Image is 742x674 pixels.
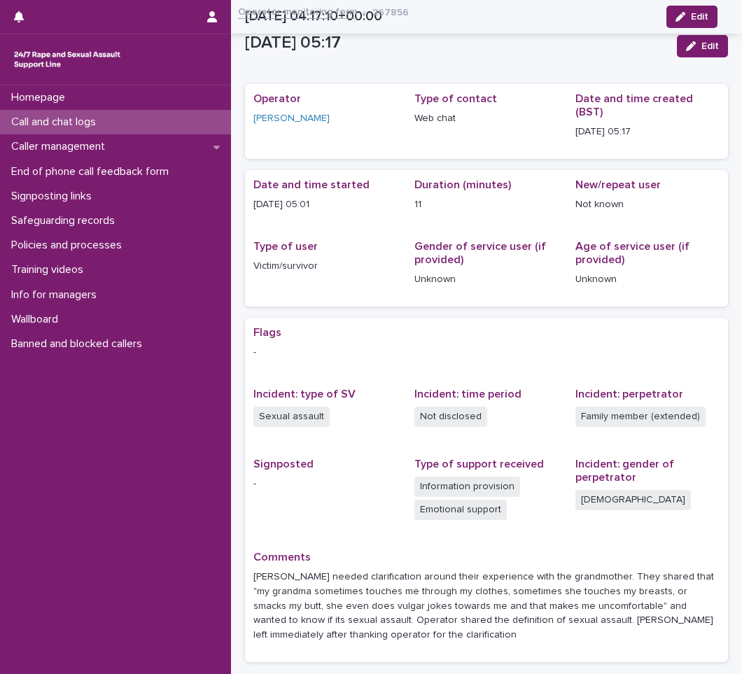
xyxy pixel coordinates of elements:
[6,239,133,252] p: Policies and processes
[575,272,720,287] p: Unknown
[6,263,94,276] p: Training videos
[6,288,108,302] p: Info for managers
[6,140,116,153] p: Caller management
[253,327,281,338] span: Flags
[253,477,398,491] p: -
[414,477,520,497] span: Information provision
[575,179,661,190] span: New/repeat user
[575,93,693,118] span: Date and time created (BST)
[575,490,691,510] span: [DEMOGRAPHIC_DATA]
[575,388,683,400] span: Incident: perpetrator
[245,33,666,53] p: [DATE] 05:17
[253,345,720,360] p: -
[6,214,126,227] p: Safeguarding records
[253,93,301,104] span: Operator
[6,190,103,203] p: Signposting links
[6,165,180,178] p: End of phone call feedback form
[414,111,559,126] p: Web chat
[253,552,311,563] span: Comments
[575,407,706,427] span: Family member (extended)
[6,91,76,104] p: Homepage
[414,407,487,427] span: Not disclosed
[253,570,720,643] p: [PERSON_NAME] needed clarification around their experience with the grandmother. They shared that...
[6,337,153,351] p: Banned and blocked callers
[701,41,719,51] span: Edit
[414,458,544,470] span: Type of support received
[414,197,559,212] p: 11
[575,197,720,212] p: Not known
[253,259,398,274] p: Victim/survivor
[575,241,689,265] span: Age of service user (if provided)
[6,115,107,129] p: Call and chat logs
[253,111,330,126] a: [PERSON_NAME]
[414,272,559,287] p: Unknown
[414,388,521,400] span: Incident: time period
[11,45,123,73] img: rhQMoQhaT3yELyF149Cw
[414,500,507,520] span: Emotional support
[6,313,69,326] p: Wallboard
[253,197,398,212] p: [DATE] 05:01
[253,407,330,427] span: Sexual assault
[414,93,497,104] span: Type of contact
[372,3,409,19] p: 267856
[414,241,546,265] span: Gender of service user (if provided)
[253,458,314,470] span: Signposted
[253,179,370,190] span: Date and time started
[253,388,356,400] span: Incident: type of SV
[575,125,720,139] p: [DATE] 05:17
[253,241,318,252] span: Type of user
[238,3,357,19] a: Operator monitoring form
[414,179,511,190] span: Duration (minutes)
[575,458,674,483] span: Incident: gender of perpetrator
[677,35,728,57] button: Edit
